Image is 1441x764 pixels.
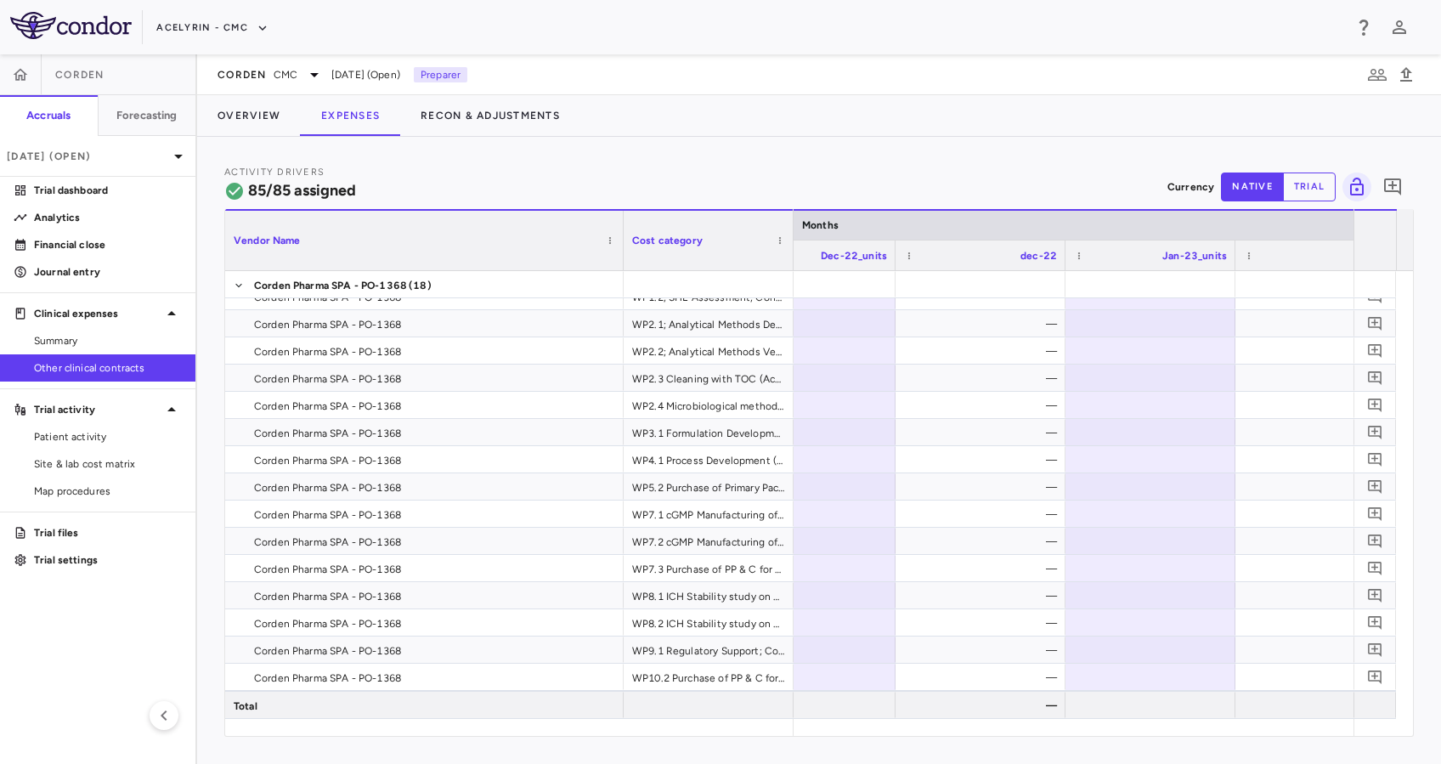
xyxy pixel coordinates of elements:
[254,365,401,393] span: Corden Pharma SPA - PO-1368
[1367,506,1383,522] svg: Add comment
[911,446,1057,473] div: —
[254,420,401,447] span: Corden Pharma SPA - PO-1368
[911,365,1057,392] div: —
[1364,475,1387,498] button: Add comment
[1364,638,1387,661] button: Add comment
[624,392,794,418] div: WP2.4 Microbiological methods validation (A & P); Contract Value 43,100
[802,219,839,231] span: Months
[1251,582,1397,609] div: —
[234,235,301,246] span: Vendor Name
[224,167,325,178] span: Activity Drivers
[1251,392,1397,419] div: —
[624,637,794,663] div: WP9.1 Regulatory Support; Contract Value 54,700
[1367,342,1383,359] svg: Add comment
[34,360,182,376] span: Other clinical contracts
[1364,421,1387,444] button: Add comment
[1367,533,1383,549] svg: Add comment
[911,310,1057,337] div: —
[409,272,432,299] span: (18)
[1364,529,1387,552] button: Add comment
[1251,473,1397,501] div: —
[911,664,1057,691] div: —
[911,609,1057,637] div: —
[1364,366,1387,389] button: Add comment
[624,365,794,391] div: WP2.3 Cleaning with TOC (Active) and Bacterial Challenge Matrix (Placebo Only); Contract Value 16...
[34,429,182,444] span: Patient activity
[156,14,268,42] button: Acelyrin - CMC
[34,456,182,472] span: Site & lab cost matrix
[911,501,1057,528] div: —
[254,610,401,637] span: Corden Pharma SPA - PO-1368
[1364,393,1387,416] button: Add comment
[1367,642,1383,658] svg: Add comment
[1251,664,1397,691] div: —
[55,68,105,82] span: Corden
[911,419,1057,446] div: —
[254,272,407,299] span: Corden Pharma SPA - PO-1368
[1367,288,1383,304] svg: Add comment
[34,183,182,198] p: Trial dashboard
[1367,560,1383,576] svg: Add comment
[1367,587,1383,603] svg: Add comment
[254,529,401,556] span: Corden Pharma SPA - PO-1368
[254,501,401,529] span: Corden Pharma SPA - PO-1368
[254,393,401,420] span: Corden Pharma SPA - PO-1368
[1367,424,1383,440] svg: Add comment
[1367,614,1383,631] svg: Add comment
[1364,448,1387,471] button: Add comment
[1364,584,1387,607] button: Add comment
[624,609,794,636] div: WP8.2 ICH Stability study on GMP clinical batch (Placebo only); Contract Value 60,700
[624,446,794,473] div: WP4.1 Process Development (A & P); Contract Value 126,500
[1367,397,1383,413] svg: Add comment
[1364,285,1387,308] button: Add comment
[254,474,401,501] span: Corden Pharma SPA - PO-1368
[116,108,178,123] h6: Forecasting
[1364,557,1387,580] button: Add comment
[624,310,794,337] div: WP2.1; Analytical Methods Development (A&P); Contract Value 137,000
[624,582,794,608] div: WP8.1 ICH Stability study on GMP clinical batch (Active only); Contract Value 92,200
[34,264,182,280] p: Journal entry
[1020,250,1057,262] span: dec-22
[911,637,1057,664] div: —
[624,337,794,364] div: WP2.2; Analytical Methods Verification & Validation (A&P); Contract Value 143,000
[34,525,182,540] p: Trial files
[34,237,182,252] p: Financial close
[821,250,887,262] span: Dec-22_units
[1251,637,1397,664] div: —
[254,583,401,610] span: Corden Pharma SPA - PO-1368
[1251,528,1397,555] div: —
[911,555,1057,582] div: —
[911,582,1057,609] div: —
[254,556,401,583] span: Corden Pharma SPA - PO-1368
[254,311,401,338] span: Corden Pharma SPA - PO-1368
[1251,609,1397,637] div: —
[1367,451,1383,467] svg: Add comment
[331,67,400,82] span: [DATE] (Open)
[7,149,168,164] p: [DATE] (Open)
[1283,173,1336,201] button: trial
[1251,446,1397,473] div: —
[414,67,467,82] p: Preparer
[1364,502,1387,525] button: Add comment
[1251,310,1397,337] div: —
[1251,365,1397,392] div: —
[624,419,794,445] div: WP3.1 Formulation Development (Placebo Only); Contract Value 33,100
[1167,179,1214,195] p: Currency
[400,95,580,136] button: Recon & Adjustments
[1364,339,1387,362] button: Add comment
[632,235,703,246] span: Cost category
[197,95,301,136] button: Overview
[911,692,1057,719] div: —
[218,68,267,82] span: Corden
[34,402,161,417] p: Trial activity
[254,338,401,365] span: Corden Pharma SPA - PO-1368
[1251,501,1397,528] div: —
[234,693,257,720] span: Total
[1251,337,1397,365] div: —
[34,484,182,499] span: Map procedures
[1162,250,1227,262] span: Jan-23_units
[911,337,1057,365] div: —
[1221,173,1284,201] button: native
[1364,312,1387,335] button: Add comment
[1336,173,1371,201] span: Lock grid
